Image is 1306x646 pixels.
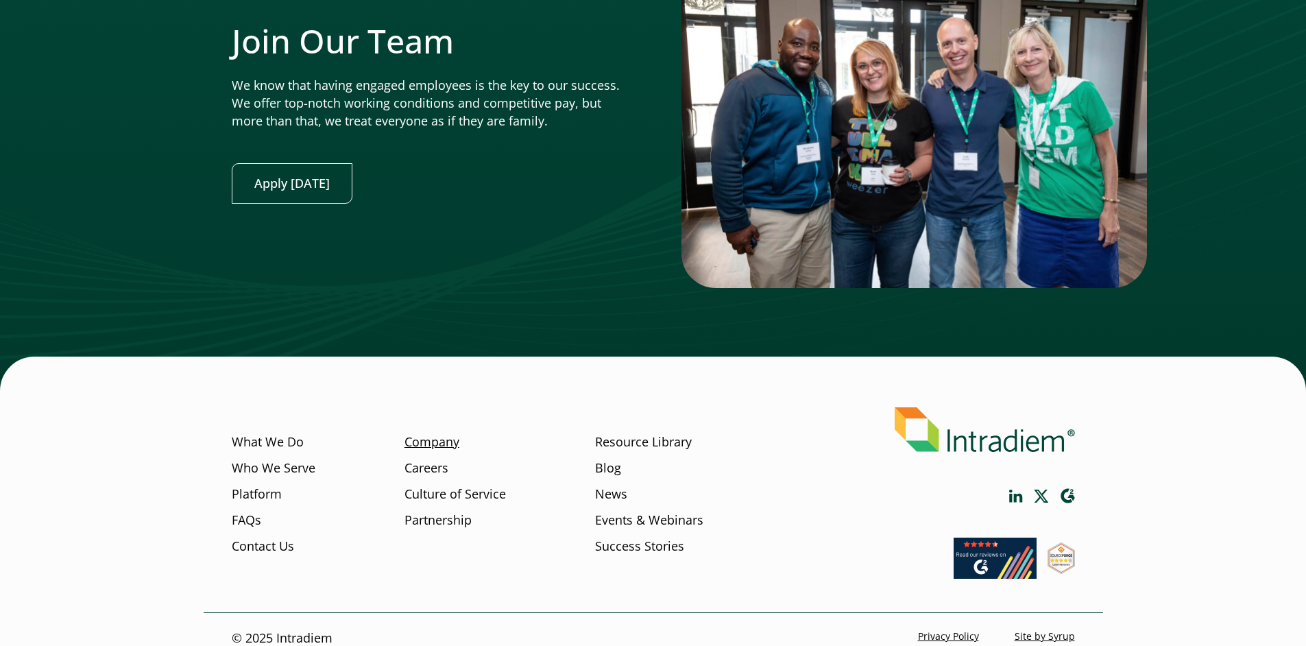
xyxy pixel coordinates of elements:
[232,459,315,477] a: Who We Serve
[404,433,459,451] a: Company
[232,433,304,451] a: What We Do
[918,630,979,643] a: Privacy Policy
[232,21,625,61] h2: Join Our Team
[232,163,352,204] a: Apply [DATE]
[895,407,1075,452] img: Intradiem
[954,538,1037,579] img: Read our reviews on G2
[404,486,506,503] a: Culture of Service
[1060,488,1075,504] a: Link opens in a new window
[595,459,621,477] a: Blog
[595,537,684,555] a: Success Stories
[232,77,625,130] p: We know that having engaged employees is the key to our success. We offer top-notch working condi...
[595,433,692,451] a: Resource Library
[404,511,472,529] a: Partnership
[1015,630,1075,643] a: Site by Syrup
[404,459,448,477] a: Careers
[954,566,1037,582] a: Link opens in a new window
[232,486,282,503] a: Platform
[1009,490,1023,503] a: Link opens in a new window
[232,537,294,555] a: Contact Us
[595,486,627,503] a: News
[1048,542,1075,574] img: SourceForge User Reviews
[1034,490,1049,503] a: Link opens in a new window
[232,511,261,529] a: FAQs
[1048,561,1075,577] a: Link opens in a new window
[595,511,703,529] a: Events & Webinars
